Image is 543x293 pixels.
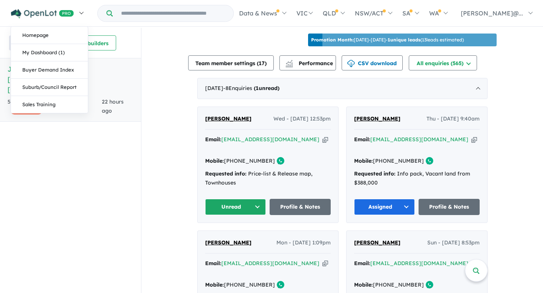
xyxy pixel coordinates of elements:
span: Performance [287,60,333,67]
span: [PERSON_NAME] [205,239,252,246]
button: CSV download [342,55,403,70]
strong: ( unread) [254,85,279,92]
a: My Dashboard (1) [11,44,88,61]
b: Promotion Month: [311,37,354,43]
a: [PHONE_NUMBER] [373,157,424,164]
a: [EMAIL_ADDRESS][DOMAIN_NAME] [370,260,468,267]
a: Profile & Notes [419,199,480,215]
div: [DATE] [197,78,488,99]
strong: Mobile: [205,157,224,164]
button: Copy [471,136,477,143]
button: Unread [205,199,266,215]
a: [EMAIL_ADDRESS][DOMAIN_NAME] [370,136,468,143]
a: Profile & Notes [270,199,331,215]
a: [PERSON_NAME] [205,114,252,124]
button: Copy [322,259,328,267]
a: [EMAIL_ADDRESS][DOMAIN_NAME] [221,136,319,143]
strong: Mobile: [354,157,373,164]
img: download icon [347,60,355,67]
span: Thu - [DATE] 9:40am [426,114,480,124]
span: Wed - [DATE] 12:53pm [273,114,331,124]
img: line-chart.svg [286,60,293,64]
strong: Mobile: [205,281,224,288]
b: 1 unique leads [388,37,420,43]
button: Team member settings (17) [188,55,274,70]
strong: Email: [354,260,370,267]
p: [DATE] - [DATE] - ( 13 leads estimated) [311,37,464,43]
a: Homepage [11,27,88,44]
a: Suburb/Council Report [11,79,88,96]
a: [PERSON_NAME] [205,238,252,247]
a: [PHONE_NUMBER] [224,281,275,288]
strong: Requested info: [205,170,247,177]
strong: Email: [354,136,370,143]
input: Try estate name, suburb, builder or developer [114,5,232,21]
strong: Mobile: [354,281,373,288]
img: Openlot PRO Logo White [11,9,74,18]
strong: Email: [205,260,221,267]
strong: Requested info: [354,170,396,177]
div: Info pack, Vacant land from $388,000 [354,169,480,188]
span: Sun - [DATE] 8:53pm [427,238,480,247]
span: Mon - [DATE] 1:09pm [276,238,331,247]
button: Assigned [354,199,415,215]
a: [PHONE_NUMBER] [373,281,424,288]
div: Price-list & Release map, Townhouses [205,169,331,188]
strong: Email: [205,136,221,143]
button: Copy [322,136,328,143]
span: - 8 Enquir ies [223,85,279,92]
button: Performance [279,55,336,70]
span: [PERSON_NAME] [354,115,400,122]
a: [PERSON_NAME] [354,114,400,124]
img: bar-chart.svg [285,63,293,67]
span: [PERSON_NAME] [354,239,400,246]
a: [PHONE_NUMBER] [224,157,275,164]
span: [PERSON_NAME] [205,115,252,122]
a: [PERSON_NAME] [354,238,400,247]
a: Buyer Demand Index [11,61,88,79]
div: 565 Enquir ies [8,98,102,116]
span: 22 hours ago [102,98,124,114]
a: Sales Training [11,96,88,113]
span: [PERSON_NAME]@... [461,9,523,17]
a: [EMAIL_ADDRESS][DOMAIN_NAME] [221,260,319,267]
span: 1 [256,85,259,92]
button: All enquiries (565) [409,55,477,70]
span: 17 [259,60,265,67]
h5: Jubilee Estate - [GEOGRAPHIC_DATA] , [GEOGRAPHIC_DATA] [8,64,133,95]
